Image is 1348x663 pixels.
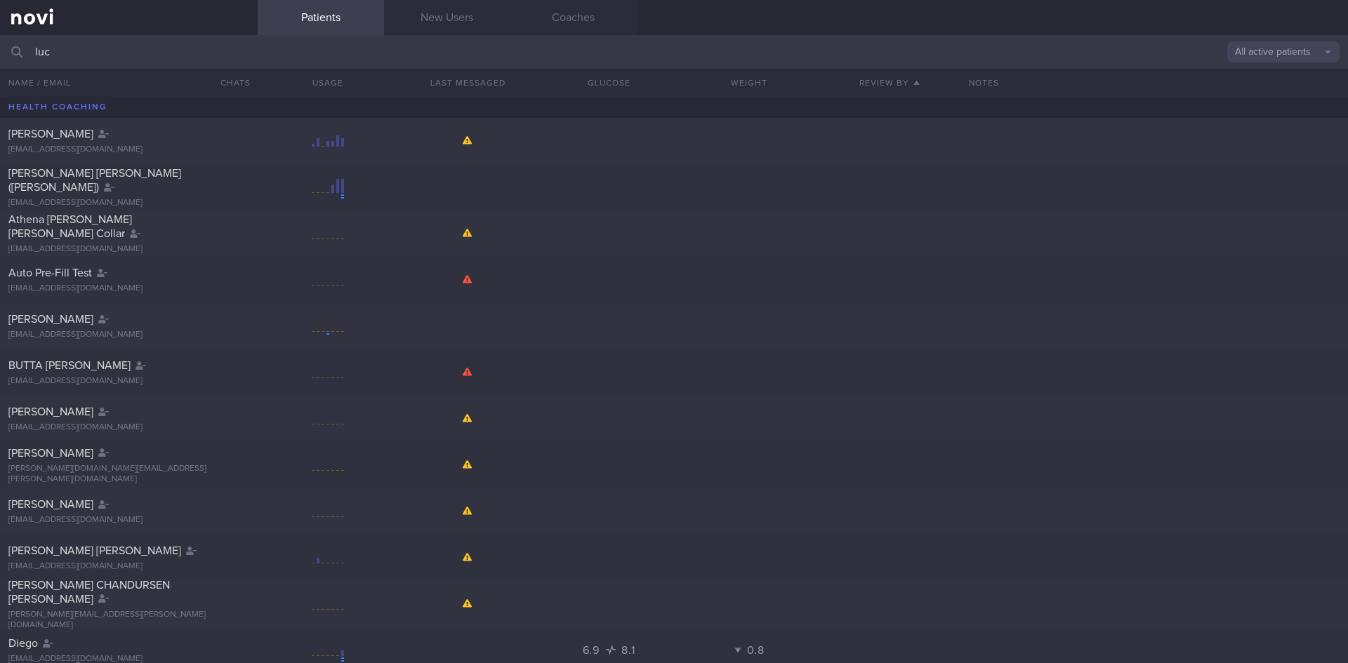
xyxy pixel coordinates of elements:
[8,244,249,255] div: [EMAIL_ADDRESS][DOMAIN_NAME]
[747,645,765,656] span: 0.8
[8,214,132,239] span: Athena [PERSON_NAME] [PERSON_NAME] Collar
[8,128,93,140] span: [PERSON_NAME]
[8,314,93,325] span: [PERSON_NAME]
[8,464,249,485] div: [PERSON_NAME][DOMAIN_NAME][EMAIL_ADDRESS][PERSON_NAME][DOMAIN_NAME]
[8,376,249,387] div: [EMAIL_ADDRESS][DOMAIN_NAME]
[538,69,679,97] button: Glucose
[8,145,249,155] div: [EMAIL_ADDRESS][DOMAIN_NAME]
[398,69,538,97] button: Last Messaged
[8,267,92,279] span: Auto Pre-Fill Test
[583,645,603,656] span: 6.9
[621,645,635,656] span: 8.1
[8,545,181,556] span: [PERSON_NAME] [PERSON_NAME]
[8,283,249,294] div: [EMAIL_ADDRESS][DOMAIN_NAME]
[679,69,819,97] button: Weight
[960,69,1348,97] div: Notes
[8,168,181,193] span: [PERSON_NAME] [PERSON_NAME] ([PERSON_NAME])
[8,360,131,371] span: BUTTA [PERSON_NAME]
[8,580,170,605] span: [PERSON_NAME] CHANDURSEN [PERSON_NAME]
[258,69,398,97] div: Usage
[1227,41,1340,62] button: All active patients
[8,198,249,208] div: [EMAIL_ADDRESS][DOMAIN_NAME]
[8,499,93,510] span: [PERSON_NAME]
[8,448,93,459] span: [PERSON_NAME]
[8,422,249,433] div: [EMAIL_ADDRESS][DOMAIN_NAME]
[8,561,249,572] div: [EMAIL_ADDRESS][DOMAIN_NAME]
[819,69,960,97] button: Review By
[8,515,249,525] div: [EMAIL_ADDRESS][DOMAIN_NAME]
[8,330,249,340] div: [EMAIL_ADDRESS][DOMAIN_NAME]
[8,610,249,631] div: [PERSON_NAME][EMAIL_ADDRESS][PERSON_NAME][DOMAIN_NAME]
[8,638,38,649] span: Diego
[201,69,258,97] button: Chats
[8,406,93,417] span: [PERSON_NAME]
